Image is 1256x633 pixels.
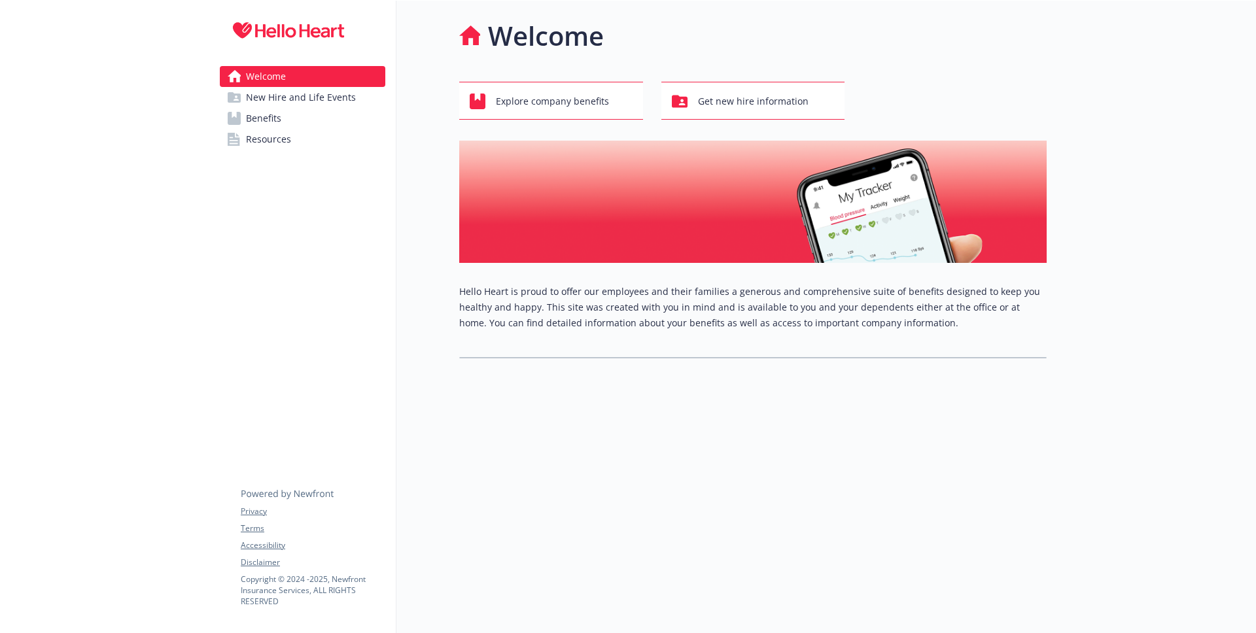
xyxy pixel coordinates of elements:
[220,66,385,87] a: Welcome
[241,522,385,534] a: Terms
[220,129,385,150] a: Resources
[241,556,385,568] a: Disclaimer
[241,505,385,517] a: Privacy
[459,141,1047,263] img: overview page banner
[246,66,286,87] span: Welcome
[698,89,809,114] span: Get new hire information
[459,284,1047,331] p: Hello Heart is proud to offer our employees and their families a generous and comprehensive suite...
[241,573,385,607] p: Copyright © 2024 - 2025 , Newfront Insurance Services, ALL RIGHTS RESERVED
[661,82,845,120] button: Get new hire information
[220,108,385,129] a: Benefits
[459,82,643,120] button: Explore company benefits
[220,87,385,108] a: New Hire and Life Events
[241,539,385,551] a: Accessibility
[246,129,291,150] span: Resources
[246,87,356,108] span: New Hire and Life Events
[496,89,609,114] span: Explore company benefits
[488,16,604,56] h1: Welcome
[246,108,281,129] span: Benefits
